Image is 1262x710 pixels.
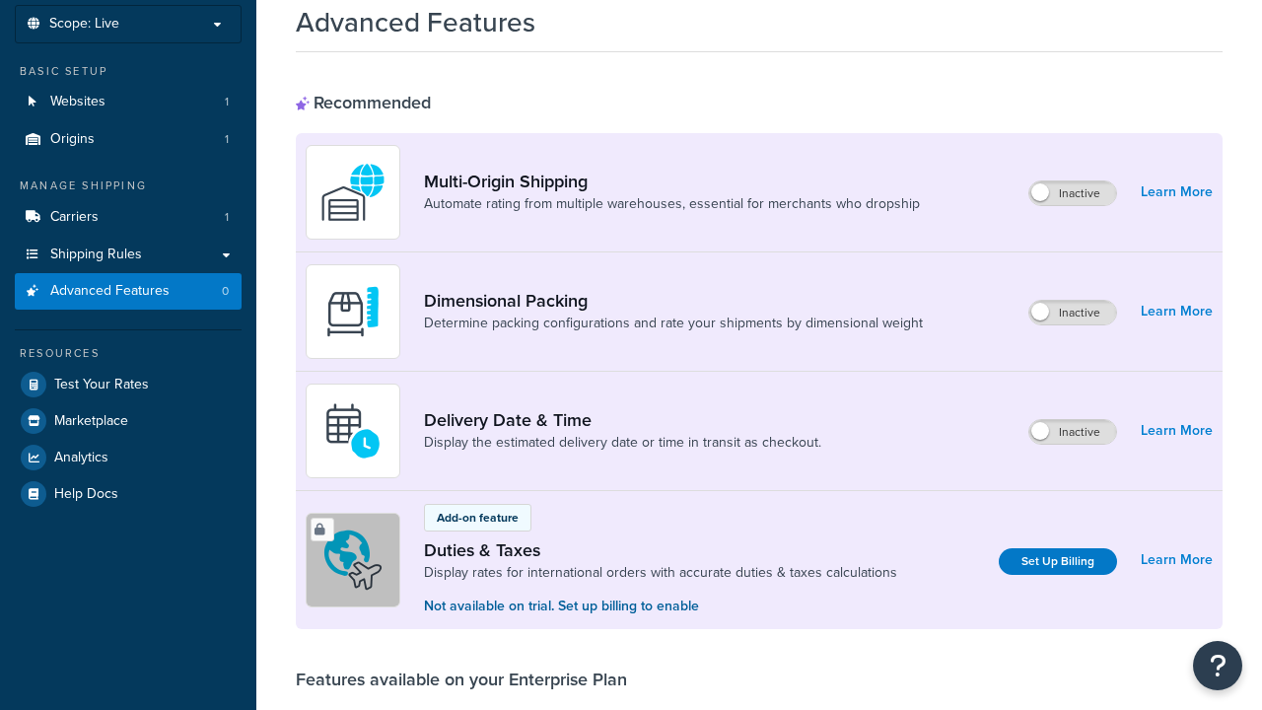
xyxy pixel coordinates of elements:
span: 1 [225,131,229,148]
label: Inactive [1029,301,1116,324]
a: Learn More [1141,546,1213,574]
button: Open Resource Center [1193,641,1242,690]
div: Features available on your Enterprise Plan [296,669,627,690]
a: Determine packing configurations and rate your shipments by dimensional weight [424,314,923,333]
a: Display rates for international orders with accurate duties & taxes calculations [424,563,897,583]
p: Not available on trial. Set up billing to enable [424,596,897,617]
a: Shipping Rules [15,237,242,273]
a: Carriers1 [15,199,242,236]
label: Inactive [1029,420,1116,444]
p: Add-on feature [437,509,519,527]
a: Test Your Rates [15,367,242,402]
a: Automate rating from multiple warehouses, essential for merchants who dropship [424,194,920,214]
div: Basic Setup [15,63,242,80]
a: Display the estimated delivery date or time in transit as checkout. [424,433,821,453]
h1: Advanced Features [296,3,535,41]
span: 0 [222,283,229,300]
span: Scope: Live [49,16,119,33]
a: Dimensional Packing [424,290,923,312]
img: DTVBYsAAAAAASUVORK5CYII= [318,277,387,346]
span: Analytics [54,450,108,466]
a: Websites1 [15,84,242,120]
a: Learn More [1141,178,1213,206]
li: Origins [15,121,242,158]
span: 1 [225,94,229,110]
label: Inactive [1029,181,1116,205]
a: Advanced Features0 [15,273,242,310]
div: Recommended [296,92,431,113]
a: Duties & Taxes [424,539,897,561]
li: Carriers [15,199,242,236]
a: Help Docs [15,476,242,512]
span: Origins [50,131,95,148]
li: Websites [15,84,242,120]
span: Advanced Features [50,283,170,300]
a: Origins1 [15,121,242,158]
a: Multi-Origin Shipping [424,171,920,192]
span: Marketplace [54,413,128,430]
span: Carriers [50,209,99,226]
a: Learn More [1141,298,1213,325]
img: gfkeb5ejjkALwAAAABJRU5ErkJggg== [318,396,387,465]
a: Set Up Billing [999,548,1117,575]
a: Learn More [1141,417,1213,445]
a: Marketplace [15,403,242,439]
span: Help Docs [54,486,118,503]
span: Test Your Rates [54,377,149,393]
span: 1 [225,209,229,226]
div: Resources [15,345,242,362]
img: WatD5o0RtDAAAAAElFTkSuQmCC [318,158,387,227]
span: Websites [50,94,105,110]
li: Advanced Features [15,273,242,310]
a: Analytics [15,440,242,475]
a: Delivery Date & Time [424,409,821,431]
span: Shipping Rules [50,247,142,263]
div: Manage Shipping [15,177,242,194]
